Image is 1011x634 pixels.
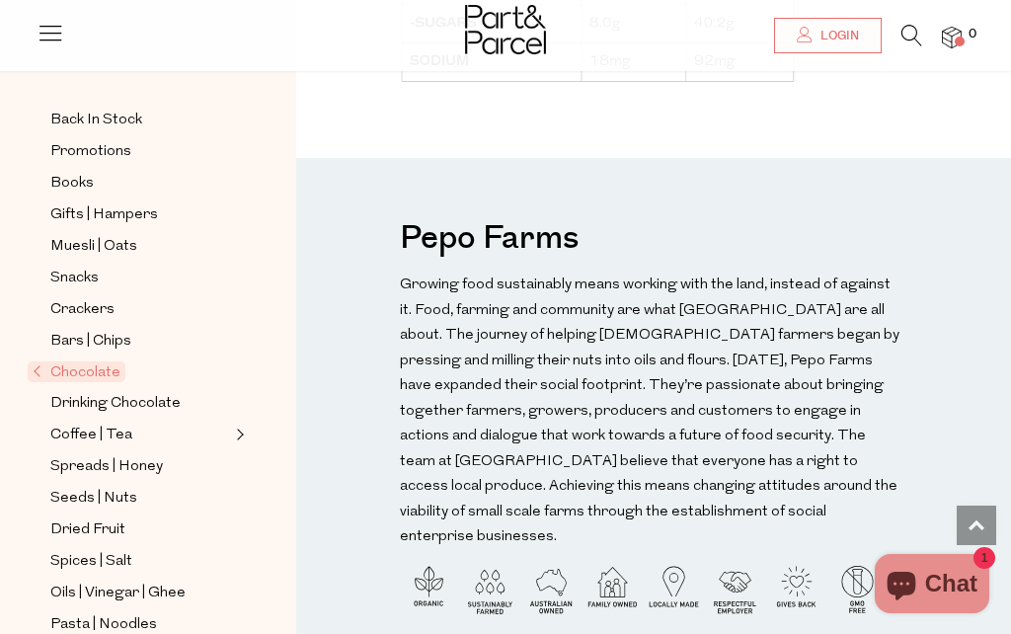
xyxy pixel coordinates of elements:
span: Gifts | Hampers [50,203,158,227]
img: P_P-ICONS-Live_Bec_V11_Sustainable_Farmed.svg [461,560,519,618]
a: Chocolate [33,360,230,384]
img: P_P-ICONS-Live_Bec_V11_GMO_Free.svg [828,560,887,618]
span: Dried Fruit [50,518,125,542]
a: Gifts | Hampers [50,202,230,227]
span: Login [816,28,859,44]
a: Oils | Vinegar | Ghee [50,581,230,605]
a: Spices | Salt [50,549,230,574]
span: Muesli | Oats [50,235,137,259]
a: Login [774,18,882,53]
a: 0 [942,27,962,47]
span: Seeds | Nuts [50,487,137,511]
span: Drinking Chocolate [50,392,181,416]
img: P_P-ICONS-Live_Bec_V11_Gives_Back.svg [767,560,825,618]
span: Back In Stock [50,109,142,132]
img: P_P-ICONS-Live_Bec_V11_Locally_Made_2.svg [645,560,703,618]
span: Crackers [50,298,115,322]
a: Books [50,171,230,196]
a: Bars | Chips [50,329,230,354]
a: Promotions [50,139,230,164]
span: Oils | Vinegar | Ghee [50,582,186,605]
p: Growing food sustainably means working with the land, instead of against it. Food, farming and co... [400,273,902,550]
a: Muesli | Oats [50,234,230,259]
span: Chocolate [28,361,125,382]
span: Coffee | Tea [50,424,132,447]
img: Part&Parcel [465,5,546,54]
a: Spreads | Honey [50,454,230,479]
span: Books [50,172,94,196]
img: P_P-ICONS-Live_Bec_V11_Organic.svg [400,560,458,618]
img: P_P-ICONS-Live_Bec_V11_Australian_Owned.svg [522,560,581,618]
span: Bars | Chips [50,330,131,354]
a: Dried Fruit [50,517,230,542]
span: Promotions [50,140,131,164]
a: Seeds | Nuts [50,486,230,511]
span: Snacks [50,267,99,290]
span: 0 [964,26,981,43]
h3: Pepo Farms [400,207,579,267]
img: P_P-ICONS-Live_Bec_V11_Family_Owned.svg [583,560,642,618]
span: Spices | Salt [50,550,132,574]
button: Expand/Collapse Coffee | Tea [231,423,245,446]
a: Back In Stock [50,108,230,132]
span: Spreads | Honey [50,455,163,479]
a: Drinking Chocolate [50,391,230,416]
a: Snacks [50,266,230,290]
a: Coffee | Tea [50,423,230,447]
inbox-online-store-chat: Shopify online store chat [869,554,995,618]
a: Crackers [50,297,230,322]
img: P_P-ICONS-Live_Bec_V11_Resectecful_Employer.svg [706,560,764,618]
